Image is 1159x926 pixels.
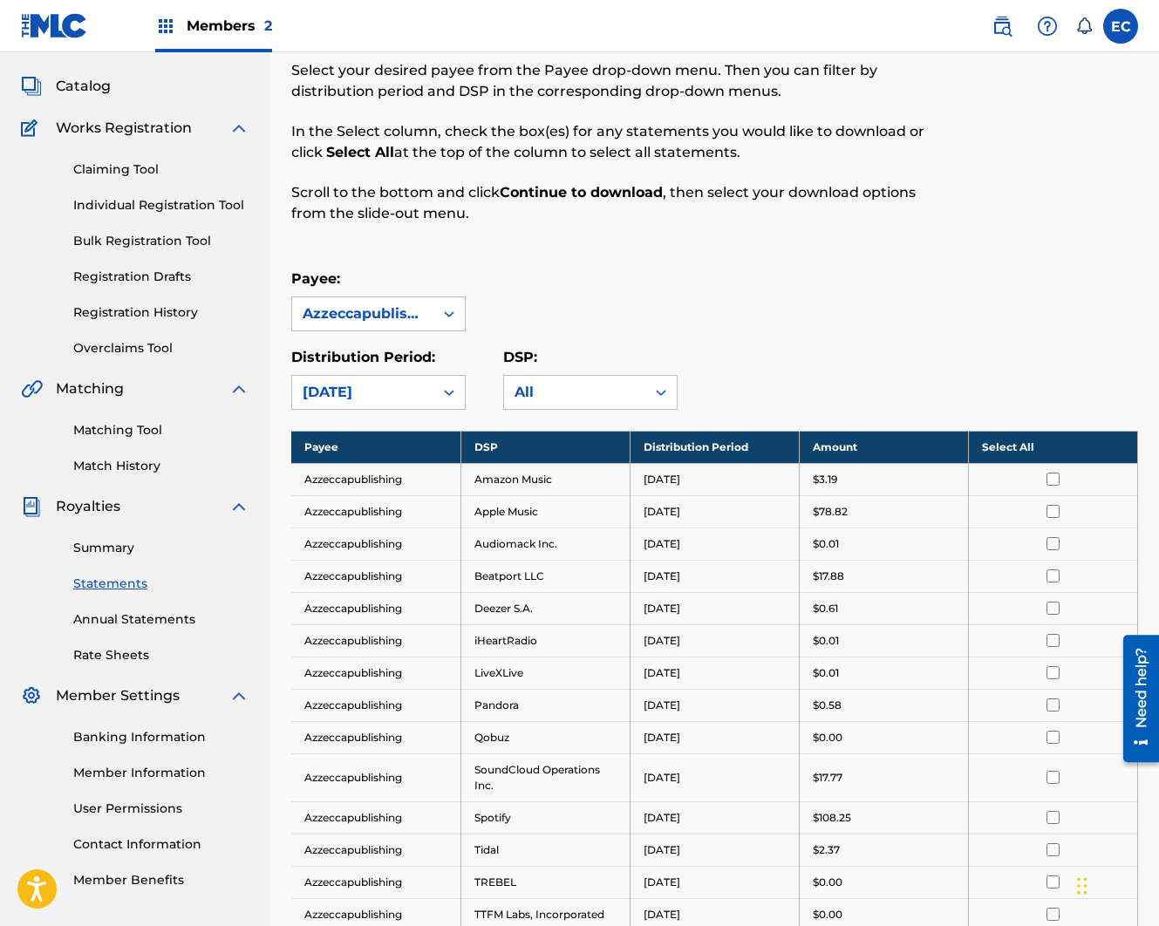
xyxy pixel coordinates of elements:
td: Azzeccapublishing [291,528,460,560]
td: [DATE] [630,866,799,898]
td: TREBEL [460,866,630,898]
img: expand [228,118,249,139]
p: $17.88 [813,569,844,584]
a: Banking Information [73,728,249,746]
td: Tidal [460,834,630,866]
img: Works Registration [21,118,44,139]
td: Apple Music [460,495,630,528]
div: Drag [1077,860,1087,912]
td: Azzeccapublishing [291,689,460,721]
p: $0.00 [813,730,842,746]
span: Member Settings [56,685,180,706]
p: Scroll to the bottom and click , then select your download options from the slide-out menu. [291,182,944,224]
a: CatalogCatalog [21,76,111,97]
iframe: Chat Widget [1072,842,1159,926]
a: Registration Drafts [73,268,249,286]
img: expand [228,496,249,517]
th: Payee [291,431,460,463]
span: 2 [264,17,272,34]
th: Distribution Period [630,431,799,463]
img: Matching [21,378,43,399]
div: All [515,382,635,403]
td: [DATE] [630,560,799,592]
p: $2.37 [813,842,840,858]
a: SummarySummary [21,34,126,55]
td: Pandora [460,689,630,721]
img: Member Settings [21,685,42,706]
div: Help [1030,9,1065,44]
th: DSP [460,431,630,463]
label: Distribution Period: [291,349,435,365]
td: Azzeccapublishing [291,866,460,898]
td: Qobuz [460,721,630,753]
td: [DATE] [630,528,799,560]
div: Azzeccapublishing [303,303,423,324]
a: Member Benefits [73,871,249,889]
td: [DATE] [630,657,799,689]
p: $0.01 [813,536,839,552]
p: $0.58 [813,698,842,713]
a: Registration History [73,303,249,322]
td: Deezer S.A. [460,592,630,624]
td: Azzeccapublishing [291,657,460,689]
strong: Select All [326,144,394,160]
td: Azzeccapublishing [291,834,460,866]
td: Beatport LLC [460,560,630,592]
td: [DATE] [630,689,799,721]
td: [DATE] [630,495,799,528]
td: Azzeccapublishing [291,495,460,528]
th: Amount [799,431,968,463]
p: $0.01 [813,633,839,649]
a: Summary [73,539,249,557]
img: help [1037,16,1058,37]
label: DSP: [503,349,537,365]
td: Audiomack Inc. [460,528,630,560]
img: Royalties [21,496,42,517]
img: MLC Logo [21,13,88,38]
td: [DATE] [630,834,799,866]
td: Spotify [460,801,630,834]
img: Catalog [21,76,42,97]
td: Azzeccapublishing [291,721,460,753]
span: Members [187,16,272,36]
a: User Permissions [73,800,249,818]
td: [DATE] [630,721,799,753]
div: Notifications [1075,17,1093,35]
td: [DATE] [630,801,799,834]
div: User Menu [1103,9,1138,44]
a: Statements [73,575,249,593]
td: Azzeccapublishing [291,624,460,657]
td: Azzeccapublishing [291,463,460,495]
img: Top Rightsholders [155,16,176,37]
a: Member Information [73,764,249,782]
p: $0.00 [813,875,842,890]
img: expand [228,378,249,399]
td: Azzeccapublishing [291,753,460,801]
a: Overclaims Tool [73,339,249,357]
th: Select All [968,431,1137,463]
span: Matching [56,378,124,399]
a: Annual Statements [73,610,249,629]
p: $108.25 [813,810,851,826]
p: In the Select column, check the box(es) for any statements you would like to download or click at... [291,121,944,163]
td: [DATE] [630,463,799,495]
a: Rate Sheets [73,646,249,664]
div: [DATE] [303,382,423,403]
a: Individual Registration Tool [73,196,249,214]
p: $0.61 [813,601,838,616]
img: search [992,16,1012,37]
p: $78.82 [813,504,848,520]
p: $0.00 [813,907,842,923]
td: [DATE] [630,624,799,657]
a: Match History [73,457,249,475]
td: iHeartRadio [460,624,630,657]
span: Royalties [56,496,120,517]
td: Amazon Music [460,463,630,495]
td: [DATE] [630,592,799,624]
td: Azzeccapublishing [291,801,460,834]
a: Claiming Tool [73,160,249,179]
span: Works Registration [56,118,192,139]
p: $0.01 [813,665,839,681]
